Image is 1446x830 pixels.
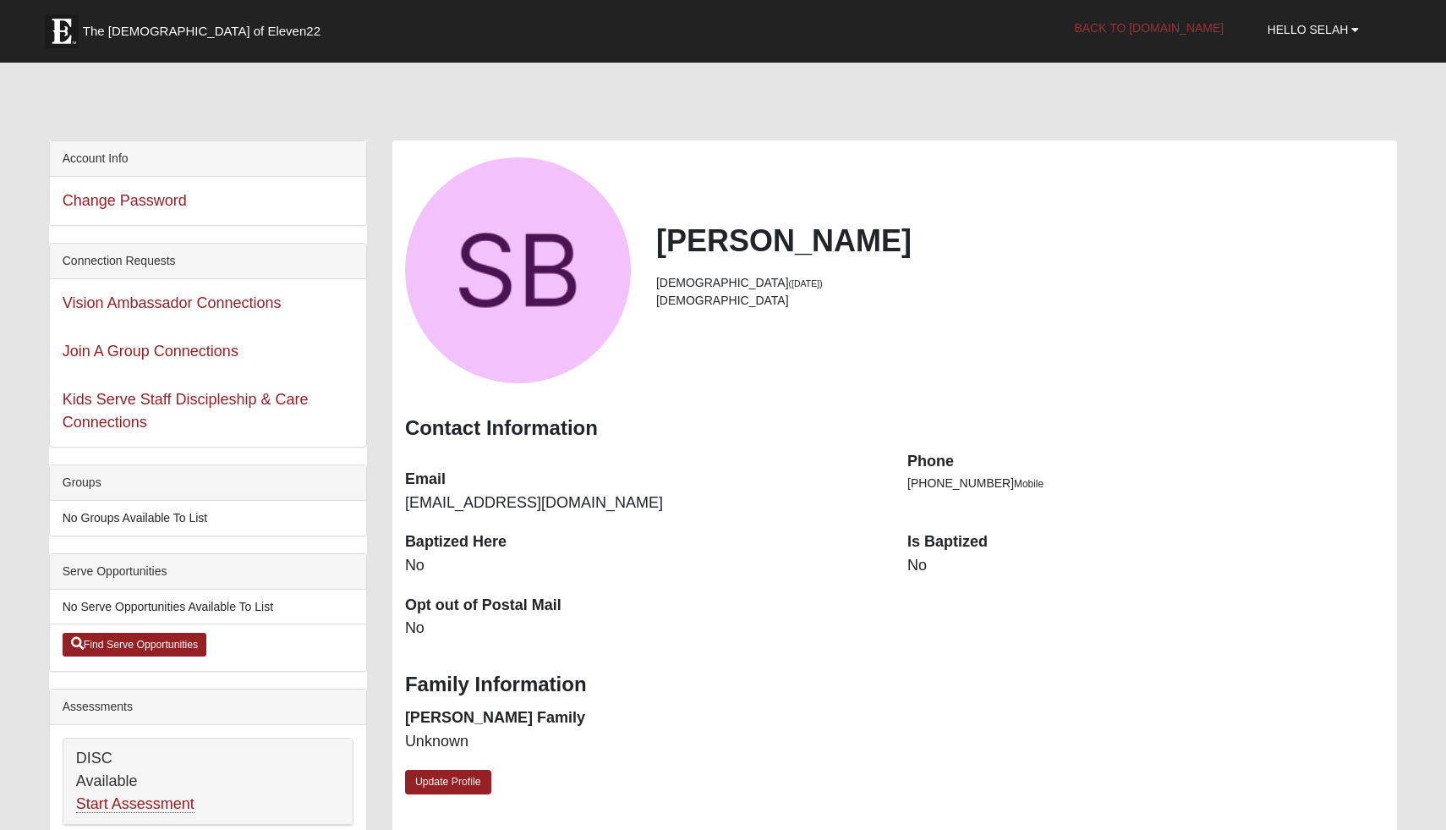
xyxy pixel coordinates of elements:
[405,731,882,753] dd: Unknown
[50,501,366,536] li: No Groups Available To List
[50,465,366,501] div: Groups
[405,492,882,514] dd: [EMAIL_ADDRESS][DOMAIN_NAME]
[50,690,366,725] div: Assessments
[1268,23,1349,36] span: Hello Selah
[907,451,1384,473] dt: Phone
[405,469,882,491] dt: Email
[50,141,366,177] div: Account Info
[83,23,320,40] span: The [DEMOGRAPHIC_DATA] of Eleven22
[50,244,366,279] div: Connection Requests
[1061,7,1236,49] a: Back to [DOMAIN_NAME]
[405,618,882,640] dd: No
[50,554,366,590] div: Serve Opportunities
[405,157,631,383] a: View Fullsize Photo
[45,14,79,48] img: Eleven22 logo
[656,223,1384,259] h2: [PERSON_NAME]
[907,475,1384,492] li: [PHONE_NUMBER]
[63,192,187,209] a: Change Password
[63,391,309,431] a: Kids Serve Staff Discipleship & Care Connections
[63,294,282,311] a: Vision Ambassador Connections
[36,6,375,48] a: The [DEMOGRAPHIC_DATA] of Eleven22
[656,292,1384,310] li: [DEMOGRAPHIC_DATA]
[1014,478,1043,490] span: Mobile
[656,274,1384,292] li: [DEMOGRAPHIC_DATA]
[63,633,207,657] a: Find Serve Opportunities
[63,343,238,360] a: Join A Group Connections
[76,795,194,813] a: Start Assessment
[789,278,823,289] small: ([DATE])
[1255,8,1372,51] a: Hello Selah
[405,531,882,553] dt: Baptized Here
[405,770,491,794] a: Update Profile
[907,555,1384,577] dd: No
[405,555,882,577] dd: No
[405,673,1384,697] h3: Family Information
[405,416,1384,441] h3: Contact Information
[405,595,882,617] dt: Opt out of Postal Mail
[50,590,366,624] li: No Serve Opportunities Available To List
[405,707,882,729] dt: [PERSON_NAME] Family
[907,531,1384,553] dt: Is Baptized
[63,739,353,825] div: DISC Available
